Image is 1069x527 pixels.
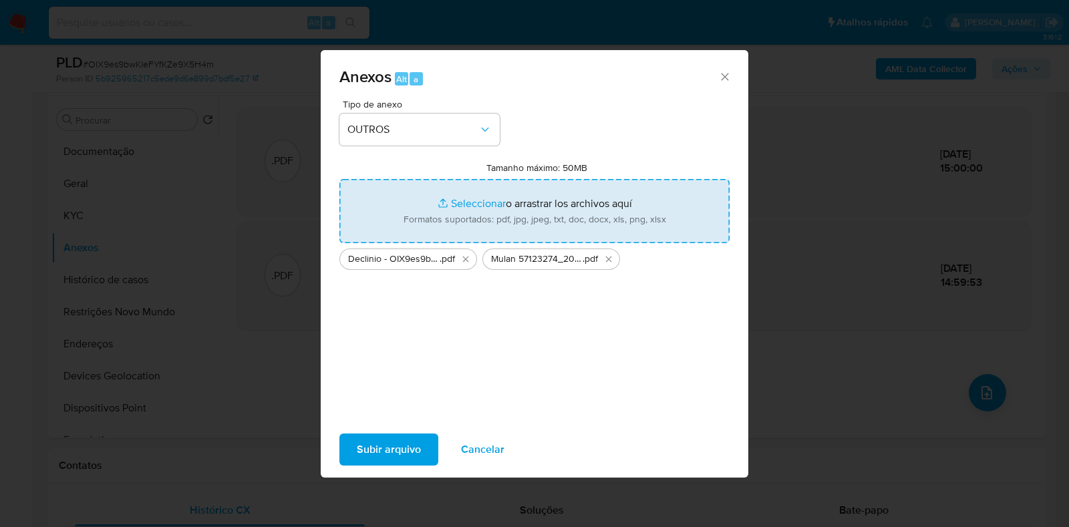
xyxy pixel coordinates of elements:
[339,243,730,270] ul: Archivos seleccionados
[348,252,440,266] span: Declinio - OIX9es9bwKleFYfKZe9X5H4m - CPF 10960235809 - [PERSON_NAME]
[458,251,474,267] button: Eliminar Declinio - OIX9es9bwKleFYfKZe9X5H4m - CPF 10960235809 - SEBASTIAO BERNARDES ARANTES.pdf
[718,70,730,82] button: Cerrar
[414,73,418,85] span: a
[444,433,522,466] button: Cancelar
[347,123,478,136] span: OUTROS
[440,252,455,266] span: .pdf
[357,435,421,464] span: Subir arquivo
[339,433,438,466] button: Subir arquivo
[339,114,500,146] button: OUTROS
[583,252,598,266] span: .pdf
[486,162,587,174] label: Tamanho máximo: 50MB
[396,73,407,85] span: Alt
[491,252,583,266] span: Mulan 57123274_2025_09_30_13_58_42 - Resumen [GEOGRAPHIC_DATA]
[601,251,617,267] button: Eliminar Mulan 57123274_2025_09_30_13_58_42 - Resumen TX.pdf
[343,100,503,109] span: Tipo de anexo
[339,65,392,88] span: Anexos
[461,435,504,464] span: Cancelar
